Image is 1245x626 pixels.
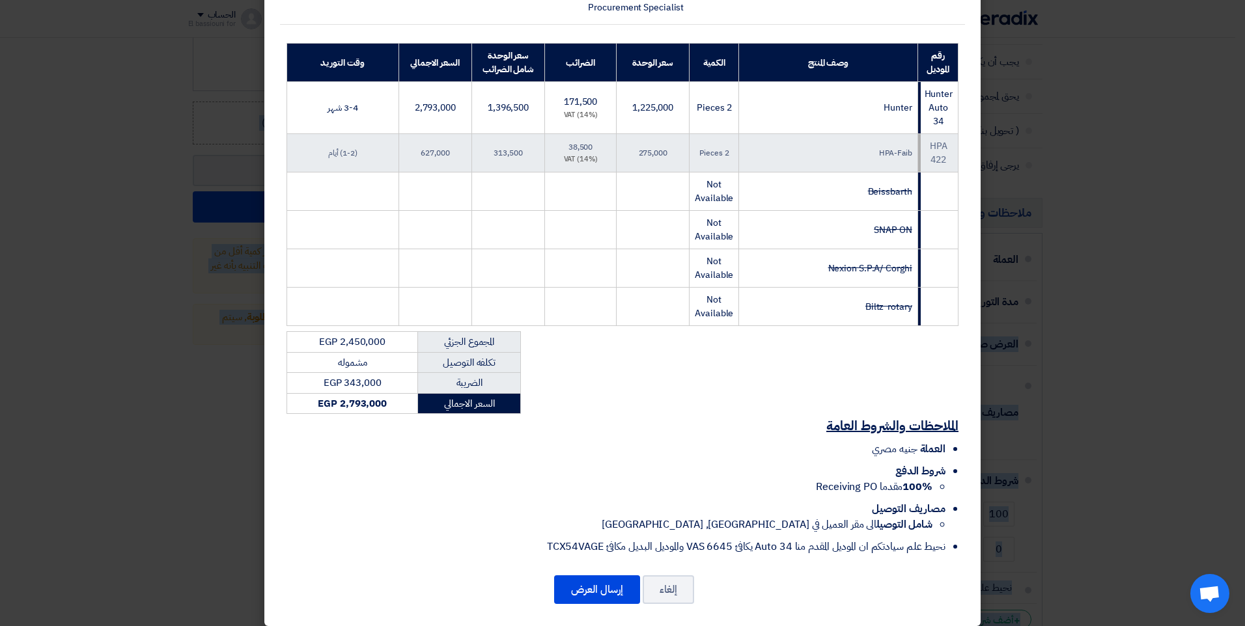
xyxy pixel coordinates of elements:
[421,147,449,159] span: 627,000
[699,147,729,159] span: 2 Pieces
[415,101,456,115] span: 2,793,000
[418,393,521,414] td: السعر الاجمالي
[287,332,418,353] td: EGP 2,450,000
[895,463,945,479] span: شروط الدفع
[328,101,357,115] span: 3-4 شهر
[550,154,611,165] div: (14%) VAT
[690,44,739,82] th: الكمية
[550,110,611,121] div: (14%) VAT
[695,293,733,320] span: Not Available
[879,147,912,159] span: HPA-Faib
[917,44,958,82] th: رقم الموديل
[568,141,593,153] span: 38,500
[695,254,733,282] span: Not Available
[328,147,357,159] span: (1-2) أيام
[639,147,667,159] span: 275,000
[287,539,945,554] li: نحيط علم سيادتكم ان الموديل المقدم منا Auto 34 يكافئ VAS 6645 والموديل البديل مكافئ TCX54VAGE
[739,44,917,82] th: وصف المنتج
[632,101,673,115] span: 1,225,000
[695,178,733,205] span: Not Available
[872,501,945,517] span: مصاريف التوصيل
[287,517,932,532] li: الى مقر العميل في [GEOGRAPHIC_DATA], [GEOGRAPHIC_DATA]
[920,441,945,457] span: العملة
[399,44,471,82] th: السعر الاجمالي
[902,479,932,495] strong: 100%
[545,44,617,82] th: الضرائب
[865,300,912,314] strike: Biltz rotary
[338,355,367,370] span: مشموله
[917,82,958,134] td: Hunter Auto 34
[816,479,932,495] span: مقدما Receiving PO
[917,134,958,172] td: HPA 422
[471,44,544,82] th: سعر الوحدة شامل الضرائب
[588,1,684,14] span: Procurement Specialist
[643,575,694,604] button: إلغاء
[868,185,912,198] strike: Beissbarth
[554,575,640,604] button: إرسال العرض
[617,44,690,82] th: سعر الوحدة
[418,332,521,353] td: المجموع الجزئي
[287,44,399,82] th: وقت التوريد
[488,101,529,115] span: 1,396,500
[872,441,917,457] span: جنيه مصري
[695,216,733,243] span: Not Available
[697,101,731,115] span: 2 Pieces
[494,147,522,159] span: 313,500
[826,416,958,435] u: الملاحظات والشروط العامة
[418,373,521,394] td: الضريبة
[884,101,912,115] span: Hunter
[318,396,387,411] strong: EGP 2,793,000
[564,95,597,109] span: 171,500
[324,375,382,390] span: EGP 343,000
[1190,574,1229,613] div: Open chat
[418,352,521,373] td: تكلفه التوصيل
[876,517,932,532] strong: شامل التوصيل
[874,223,912,237] strike: SNAP ON
[828,262,912,275] strike: Nexion S.P.A/ Corghi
